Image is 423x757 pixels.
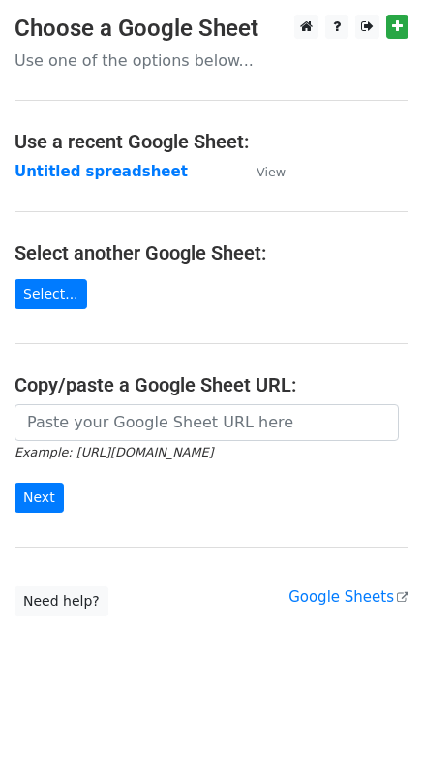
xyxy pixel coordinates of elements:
h4: Select another Google Sheet: [15,241,408,265]
p: Use one of the options below... [15,50,408,71]
a: Untitled spreadsheet [15,163,188,180]
a: Select... [15,279,87,309]
input: Next [15,483,64,513]
a: Google Sheets [288,588,408,606]
h3: Choose a Google Sheet [15,15,408,43]
input: Paste your Google Sheet URL here [15,404,399,441]
h4: Copy/paste a Google Sheet URL: [15,373,408,396]
h4: Use a recent Google Sheet: [15,130,408,153]
small: Example: [URL][DOMAIN_NAME] [15,445,213,459]
small: View [257,165,286,179]
a: Need help? [15,586,108,616]
a: View [237,163,286,180]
